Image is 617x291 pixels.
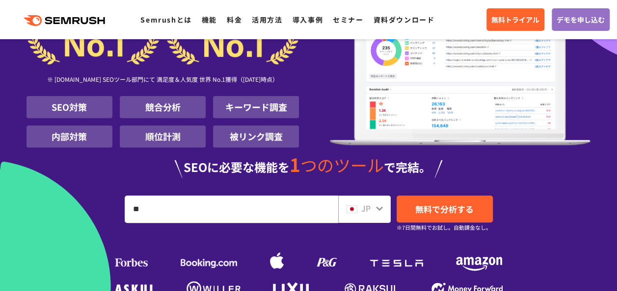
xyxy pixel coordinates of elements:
[373,15,434,24] a: 資料ダウンロード
[213,125,299,147] li: 被リンク調査
[120,96,206,118] li: 競合分析
[120,125,206,147] li: 順位計測
[213,96,299,118] li: キーワード調査
[384,158,431,175] span: で完結。
[27,96,112,118] li: SEO対策
[293,15,323,24] a: 導入事例
[252,15,282,24] a: 活用方法
[491,14,539,25] span: 無料トライアル
[27,125,112,147] li: 内部対策
[300,153,384,177] span: つのツール
[27,65,299,96] div: ※ [DOMAIN_NAME] SEOツール部門にて 満足度＆人気度 世界 No.1獲得（[DATE]時点）
[557,14,605,25] span: デモを申し込む
[552,8,610,31] a: デモを申し込む
[415,203,474,215] span: 無料で分析する
[397,223,491,232] small: ※7日間無料でお試し。自動課金なし。
[397,195,493,222] a: 無料で分析する
[202,15,217,24] a: 機能
[361,202,371,214] span: JP
[140,15,191,24] a: Semrushとは
[486,8,544,31] a: 無料トライアル
[27,155,591,178] div: SEOに必要な機能を
[227,15,242,24] a: 料金
[125,196,338,222] input: URL、キーワードを入力してください
[333,15,363,24] a: セミナー
[290,151,300,177] span: 1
